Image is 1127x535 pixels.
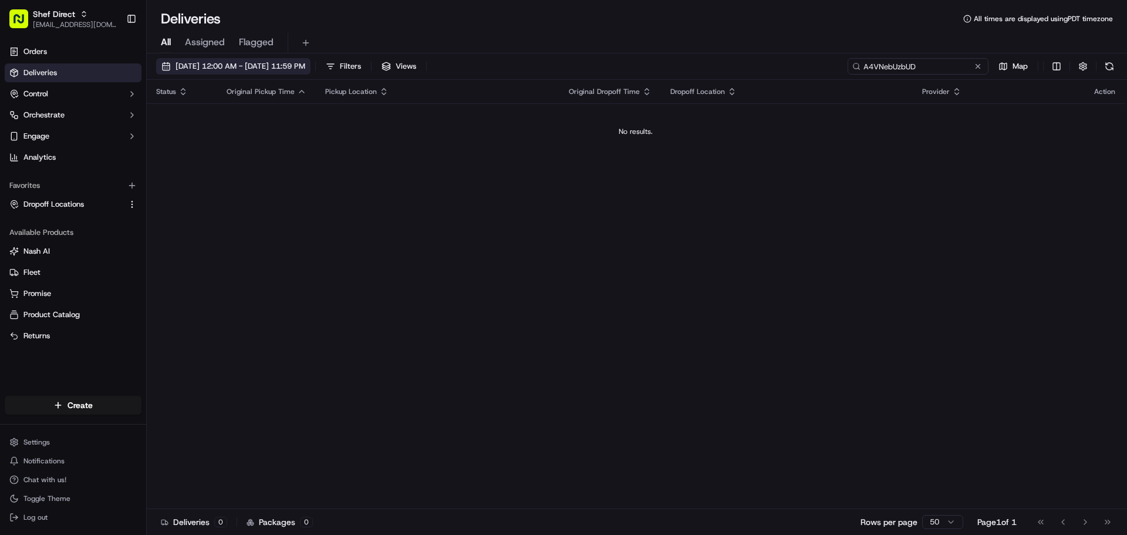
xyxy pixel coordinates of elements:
[23,267,41,278] span: Fleet
[977,516,1017,528] div: Page 1 of 1
[117,260,142,268] span: Pylon
[23,456,65,466] span: Notifications
[36,182,82,191] span: Shef Support
[23,288,51,299] span: Promise
[12,153,79,162] div: Past conversations
[5,509,141,526] button: Log out
[99,232,109,241] div: 💻
[23,110,65,120] span: Orchestrate
[12,112,33,133] img: 1736555255976-a54dd68f-1ca7-489b-9aae-adbdc363a1c4
[23,475,66,484] span: Chat with us!
[83,259,142,268] a: Powered byPylon
[91,182,115,191] span: [DATE]
[320,58,366,75] button: Filters
[23,152,56,163] span: Analytics
[569,87,640,96] span: Original Dropoff Time
[176,61,305,72] span: [DATE] 12:00 AM - [DATE] 11:59 PM
[7,226,95,247] a: 📗Knowledge Base
[5,396,141,415] button: Create
[25,112,46,133] img: 8571987876998_91fb9ceb93ad5c398215_72.jpg
[53,112,193,124] div: Start new chat
[185,35,225,49] span: Assigned
[5,490,141,507] button: Toggle Theme
[23,46,47,57] span: Orders
[5,148,141,167] a: Analytics
[300,517,313,527] div: 0
[5,85,141,103] button: Control
[33,8,75,20] button: Shef Direct
[85,182,89,191] span: •
[376,58,421,75] button: Views
[9,267,137,278] a: Fleet
[5,106,141,125] button: Orchestrate
[5,176,141,195] div: Favorites
[861,516,917,528] p: Rows per page
[5,434,141,450] button: Settings
[111,231,188,243] span: API Documentation
[227,87,295,96] span: Original Pickup Time
[33,20,117,29] button: [EMAIL_ADDRESS][DOMAIN_NAME]
[5,242,141,261] button: Nash AI
[12,12,35,35] img: Nash
[156,58,311,75] button: [DATE] 12:00 AM - [DATE] 11:59 PM
[182,150,214,164] button: See all
[23,331,50,341] span: Returns
[12,47,214,66] p: Welcome 👋
[23,68,57,78] span: Deliveries
[993,58,1033,75] button: Map
[340,61,361,72] span: Filters
[5,5,122,33] button: Shef Direct[EMAIL_ADDRESS][DOMAIN_NAME]
[23,131,49,142] span: Engage
[5,223,141,242] div: Available Products
[12,232,21,241] div: 📗
[214,517,227,527] div: 0
[922,87,950,96] span: Provider
[1101,58,1118,75] button: Refresh
[23,199,84,210] span: Dropoff Locations
[9,246,137,257] a: Nash AI
[239,35,274,49] span: Flagged
[247,516,313,528] div: Packages
[5,263,141,282] button: Fleet
[974,14,1113,23] span: All times are displayed using PDT timezone
[23,89,48,99] span: Control
[5,472,141,488] button: Chat with us!
[23,438,50,447] span: Settings
[848,58,988,75] input: Type to search
[12,171,31,190] img: Shef Support
[5,284,141,303] button: Promise
[5,63,141,82] a: Deliveries
[200,116,214,130] button: Start new chat
[9,199,123,210] a: Dropoff Locations
[1013,61,1028,72] span: Map
[5,127,141,146] button: Engage
[5,42,141,61] a: Orders
[5,305,141,324] button: Product Catalog
[9,288,137,299] a: Promise
[9,309,137,320] a: Product Catalog
[396,61,416,72] span: Views
[161,9,221,28] h1: Deliveries
[9,331,137,341] a: Returns
[1094,87,1115,96] div: Action
[95,226,193,247] a: 💻API Documentation
[161,516,227,528] div: Deliveries
[5,327,141,345] button: Returns
[670,87,725,96] span: Dropoff Location
[5,195,141,214] button: Dropoff Locations
[325,87,377,96] span: Pickup Location
[23,494,70,503] span: Toggle Theme
[151,127,1120,136] div: No results.
[156,87,176,96] span: Status
[23,231,90,243] span: Knowledge Base
[68,399,93,411] span: Create
[5,453,141,469] button: Notifications
[23,246,50,257] span: Nash AI
[161,35,171,49] span: All
[23,513,48,522] span: Log out
[53,124,161,133] div: We're available if you need us!
[23,309,80,320] span: Product Catalog
[31,76,211,88] input: Got a question? Start typing here...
